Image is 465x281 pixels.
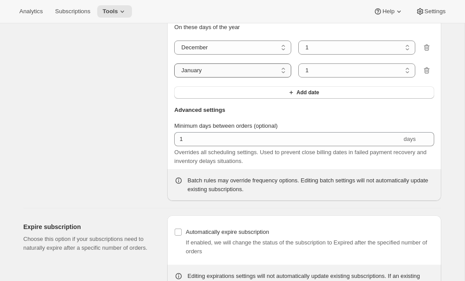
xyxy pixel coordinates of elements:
span: Automatically expire subscription [186,229,269,235]
span: Advanced settings [174,106,225,115]
p: On these days of the year [174,23,434,32]
div: Batch rules may override frequency options. Editing batch settings will not automatically update ... [187,176,434,194]
span: Subscriptions [55,8,90,15]
span: Overrides all scheduling settings. Used to prevent close billing dates in failed payment recovery... [174,149,426,164]
button: Help [368,5,408,18]
span: Minimum days between orders (optional) [174,122,278,129]
button: Settings [410,5,451,18]
button: Tools [97,5,132,18]
button: Analytics [14,5,48,18]
span: days [404,136,416,142]
h2: Expire subscription [23,222,153,231]
span: Settings [425,8,446,15]
span: Tools [103,8,118,15]
span: Analytics [19,8,43,15]
button: Add date [174,86,434,99]
span: Help [382,8,394,15]
button: Subscriptions [50,5,95,18]
span: If enabled, we will change the status of the subscription to Expired after the specified number o... [186,239,427,255]
span: Add date [297,89,319,96]
p: Choose this option if your subscriptions need to naturally expire after a specific number of orders. [23,235,153,252]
